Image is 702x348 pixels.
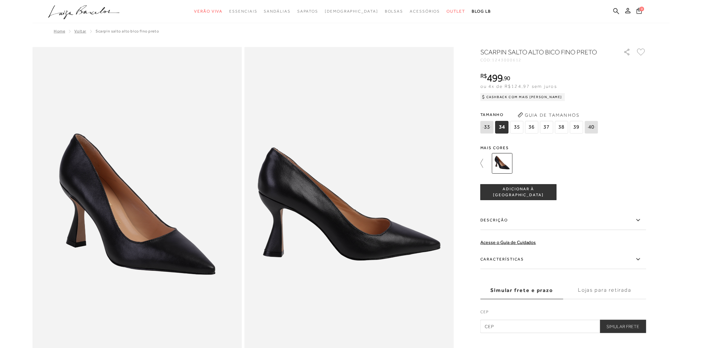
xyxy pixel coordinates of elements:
span: ou 4x de R$124,97 sem juros [480,84,557,89]
a: categoryNavScreenReaderText [264,5,291,18]
label: Descrição [480,211,646,230]
span: Sandálias [264,9,291,14]
a: categoryNavScreenReaderText [297,5,318,18]
a: categoryNavScreenReaderText [385,5,403,18]
i: R$ [480,73,487,79]
a: categoryNavScreenReaderText [229,5,257,18]
span: Outlet [447,9,465,14]
span: 499 [487,72,503,84]
span: 36 [525,121,538,134]
a: Home [54,29,65,33]
span: [DEMOGRAPHIC_DATA] [325,9,378,14]
label: Simular frete e prazo [480,281,563,299]
span: Bolsas [385,9,403,14]
span: 33 [480,121,494,134]
span: Mais cores [480,146,646,150]
a: categoryNavScreenReaderText [447,5,465,18]
a: noSubCategoriesText [325,5,378,18]
span: Tamanho [480,110,600,120]
a: categoryNavScreenReaderText [410,5,440,18]
button: 0 [635,7,644,16]
span: 40 [585,121,598,134]
a: categoryNavScreenReaderText [194,5,223,18]
button: Guia de Tamanhos [516,110,582,120]
button: ADICIONAR À [GEOGRAPHIC_DATA] [480,184,557,200]
span: 39 [570,121,583,134]
input: CEP [480,320,646,333]
a: Voltar [74,29,86,33]
span: ADICIONAR À [GEOGRAPHIC_DATA] [481,186,556,198]
label: Características [480,250,646,269]
span: 37 [540,121,553,134]
div: CÓD: [480,58,613,62]
span: 35 [510,121,524,134]
button: Simular Frete [600,320,646,333]
a: BLOG LB [472,5,491,18]
span: Acessórios [410,9,440,14]
span: 0 [640,7,644,11]
span: 34 [495,121,509,134]
span: Sapatos [297,9,318,14]
a: Acesse o Guia de Cuidados [480,240,536,245]
span: Verão Viva [194,9,223,14]
img: SCARPIN SALTO ALTO BICO FINO PRETO [492,153,513,174]
h1: SCARPIN SALTO ALTO BICO FINO PRETO [480,47,605,57]
label: CEP [480,309,646,318]
span: 1243000612 [492,58,522,62]
div: Cashback com Mais [PERSON_NAME] [480,93,565,101]
span: SCARPIN SALTO ALTO BICO FINO PRETO [96,29,159,33]
span: 38 [555,121,568,134]
i: , [503,75,510,81]
span: BLOG LB [472,9,491,14]
span: Essenciais [229,9,257,14]
span: 90 [504,75,510,82]
label: Lojas para retirada [563,281,646,299]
